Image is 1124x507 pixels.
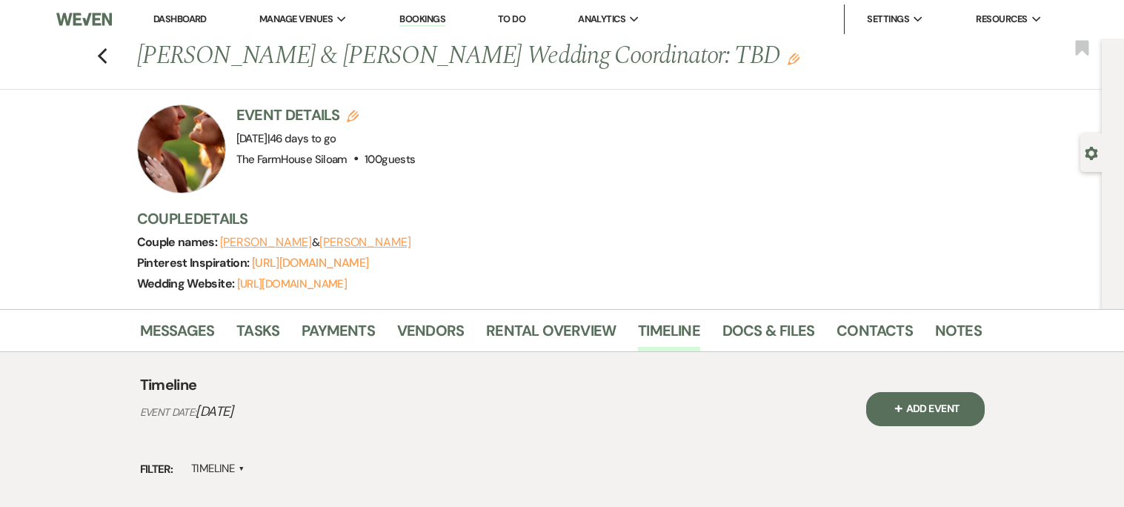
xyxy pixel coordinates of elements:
span: [DATE] [196,402,233,420]
button: Edit [788,52,799,65]
span: Pinterest Inspiration: [137,255,252,271]
button: [PERSON_NAME] [319,236,411,248]
a: Messages [140,319,215,351]
a: [URL][DOMAIN_NAME] [237,276,347,291]
a: Docs & Files [722,319,814,351]
span: Manage Venues [259,12,333,27]
a: Bookings [399,13,445,27]
span: Plus Sign [891,400,906,415]
span: Settings [867,12,909,27]
span: Filter: [140,461,173,478]
a: Timeline [638,319,700,351]
h3: Event Details [236,105,416,125]
a: Vendors [397,319,464,351]
label: Timeline [191,459,245,479]
span: Couple names: [137,234,220,250]
img: Weven Logo [56,4,112,35]
a: Notes [935,319,982,351]
span: 46 days to go [270,131,336,146]
h4: Timeline [140,374,197,395]
span: Wedding Website: [137,276,237,291]
span: | [267,131,336,146]
a: Rental Overview [486,319,616,351]
span: & [220,235,411,250]
span: [DATE] [236,131,336,146]
button: Plus SignAdd Event [866,392,985,426]
a: Dashboard [153,13,207,25]
span: ▲ [239,463,245,475]
span: Event Date: [140,405,196,419]
span: The FarmHouse Siloam [236,152,347,167]
button: Open lead details [1085,145,1098,159]
button: [PERSON_NAME] [220,236,312,248]
a: [URL][DOMAIN_NAME] [252,255,368,271]
h3: Couple Details [137,208,967,229]
a: Contacts [837,319,913,351]
a: To Do [498,13,525,25]
h1: [PERSON_NAME] & [PERSON_NAME] Wedding Coordinator: TBD [137,39,801,74]
span: Analytics [578,12,625,27]
a: Payments [302,319,375,351]
span: Resources [976,12,1027,27]
a: Tasks [236,319,279,351]
span: 100 guests [365,152,415,167]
